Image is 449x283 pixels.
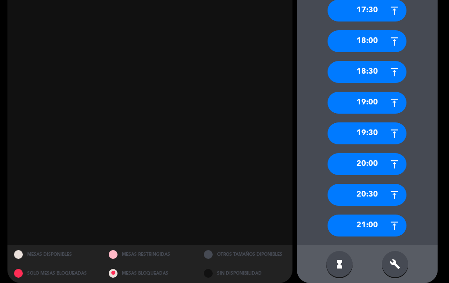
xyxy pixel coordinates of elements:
div: 18:00 [328,30,406,52]
i: hourglass_full [334,259,345,269]
div: 19:00 [328,92,406,114]
div: 21:00 [328,215,406,236]
div: 20:30 [328,184,406,206]
div: 20:00 [328,153,406,175]
div: 19:30 [328,122,406,144]
div: SOLO MESAS BLOQUEADAS [7,264,103,283]
i: build [390,259,400,269]
div: MESAS RESTRINGIDAS [102,245,197,264]
div: OTROS TAMAÑOS DIPONIBLES [197,245,292,264]
div: MESAS BLOQUEADAS [102,264,197,283]
div: 18:30 [328,61,406,83]
div: MESAS DISPONIBLES [7,245,103,264]
div: SIN DISPONIBILIDAD [197,264,292,283]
